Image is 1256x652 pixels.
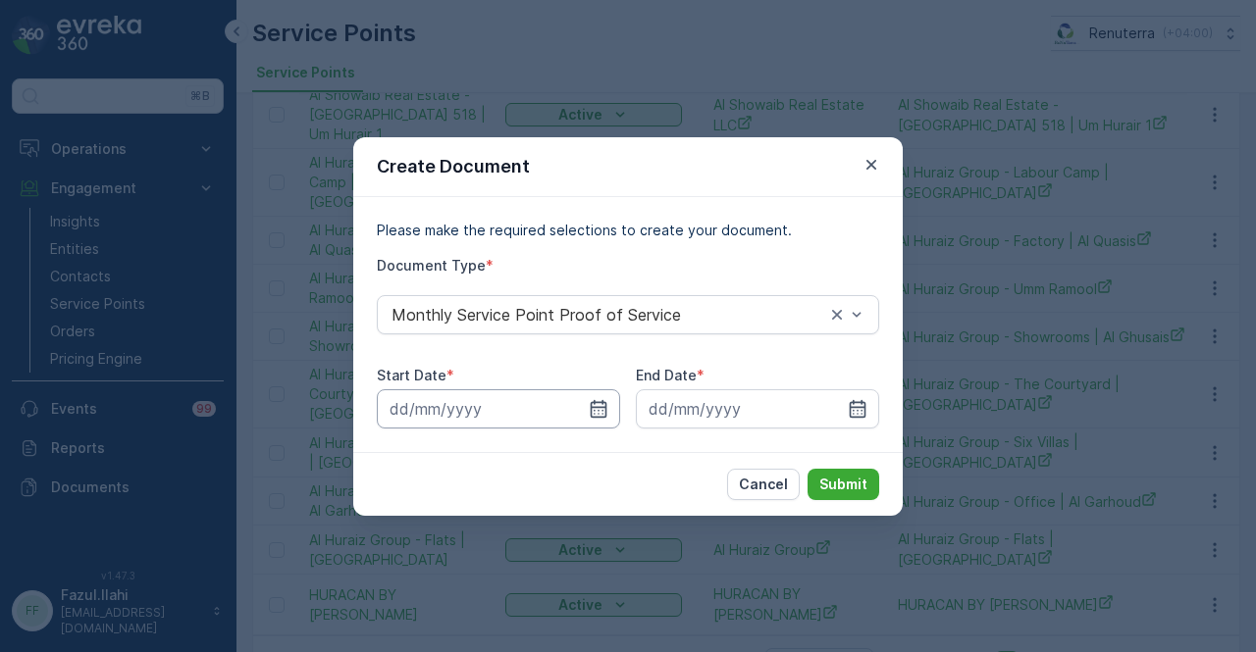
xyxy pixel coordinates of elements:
[739,475,788,494] p: Cancel
[636,389,879,428] input: dd/mm/yyyy
[819,475,867,494] p: Submit
[808,469,879,500] button: Submit
[377,153,530,180] p: Create Document
[377,257,486,274] label: Document Type
[727,469,800,500] button: Cancel
[377,221,879,240] p: Please make the required selections to create your document.
[636,367,697,383] label: End Date
[377,389,620,428] input: dd/mm/yyyy
[377,367,446,383] label: Start Date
